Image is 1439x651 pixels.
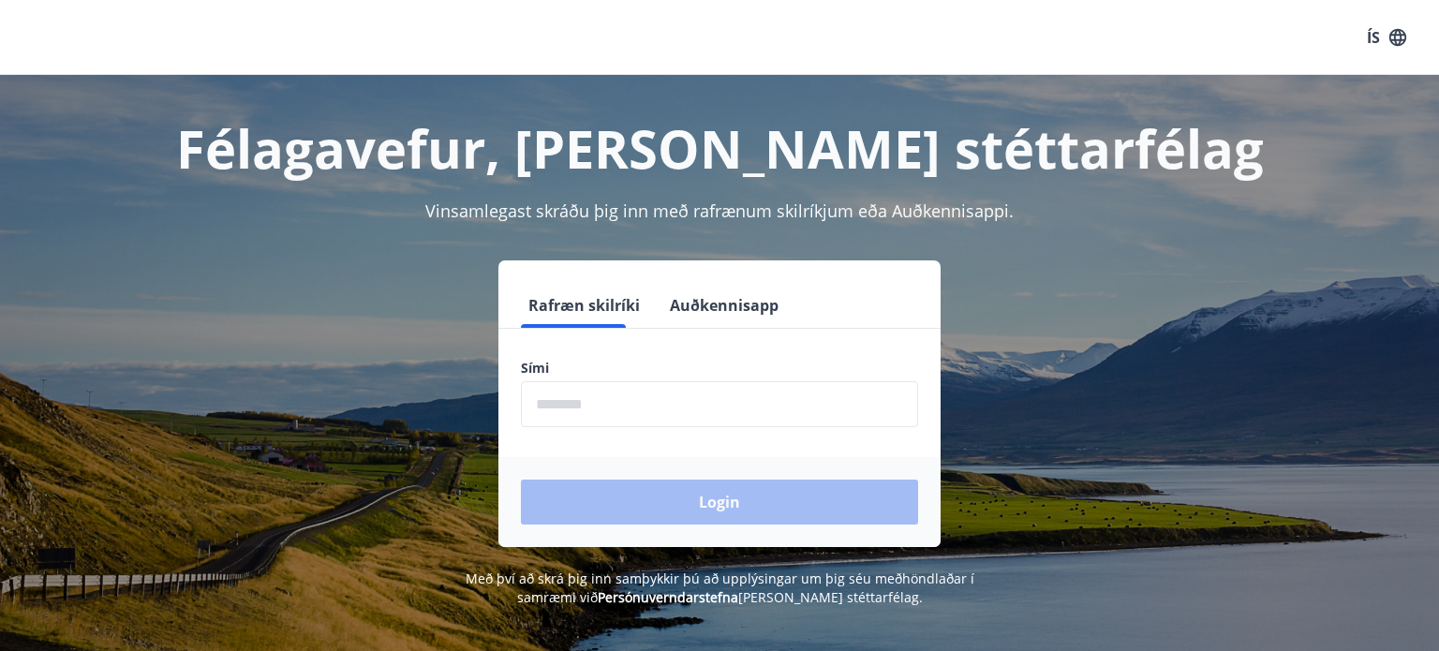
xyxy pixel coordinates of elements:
[67,112,1372,184] h1: Félagavefur, [PERSON_NAME] stéttarfélag
[598,588,738,606] a: Persónuverndarstefna
[466,570,974,606] span: Með því að skrá þig inn samþykkir þú að upplýsingar um þig séu meðhöndlaðar í samræmi við [PERSON...
[521,283,647,328] button: Rafræn skilríki
[662,283,786,328] button: Auðkennisapp
[425,200,1014,222] span: Vinsamlegast skráðu þig inn með rafrænum skilríkjum eða Auðkennisappi.
[1357,21,1417,54] button: ÍS
[521,359,918,377] label: Sími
